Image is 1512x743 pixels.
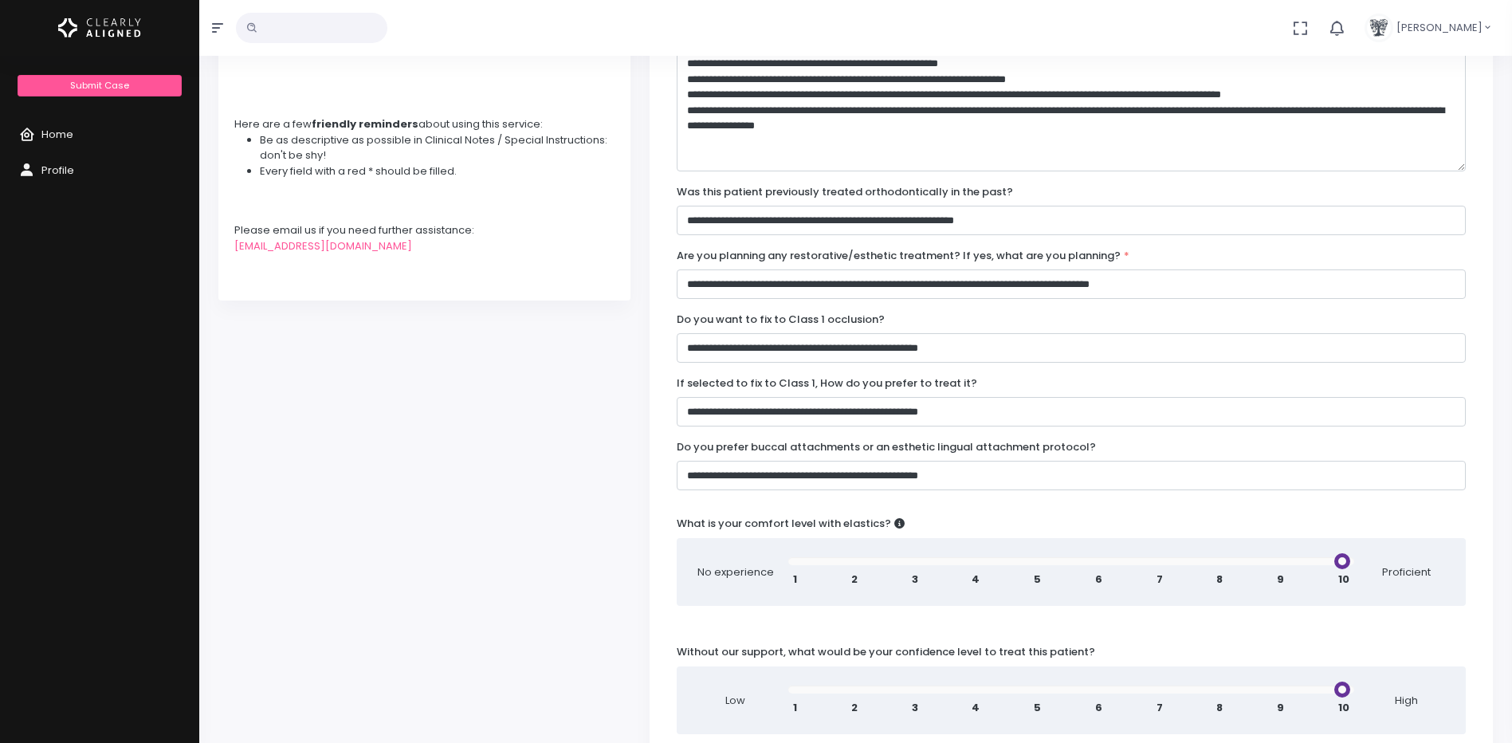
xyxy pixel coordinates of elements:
[234,238,412,254] a: [EMAIL_ADDRESS][DOMAIN_NAME]
[1157,572,1163,588] span: 7
[1396,20,1483,36] span: [PERSON_NAME]
[1216,572,1223,588] span: 8
[1338,700,1349,716] span: 10
[793,700,797,716] span: 1
[1367,564,1447,580] span: Proficient
[677,184,1013,200] label: Was this patient previously treated orthodontically in the past?
[260,163,615,179] li: Every field with a red * should be filled.
[1157,700,1163,716] span: 7
[677,644,1095,660] label: Without our support, what would be your confidence level to treat this patient?
[677,439,1096,455] label: Do you prefer buccal attachments or an esthetic lingual attachment protocol?
[677,375,977,391] label: If selected to fix to Class 1, How do you prefer to treat it?
[851,572,858,588] span: 2
[677,312,885,328] label: Do you want to fix to Class 1 occlusion?
[312,116,418,132] strong: friendly reminders
[696,564,776,580] span: No experience
[696,693,776,709] span: Low
[1095,700,1102,716] span: 6
[912,572,918,588] span: 3
[1277,700,1284,716] span: 9
[41,163,74,178] span: Profile
[70,79,129,92] span: Submit Case
[1277,572,1284,588] span: 9
[1338,572,1349,588] span: 10
[234,116,615,132] div: Here are a few about using this service:
[1367,693,1447,709] span: High
[41,127,73,142] span: Home
[58,11,141,45] img: Logo Horizontal
[793,572,797,588] span: 1
[677,516,905,532] label: What is your comfort level with elastics?
[677,248,1129,264] label: Are you planning any restorative/esthetic treatment? If yes, what are you planning?
[234,222,615,238] div: Please email us if you need further assistance:
[851,700,858,716] span: 2
[1034,572,1041,588] span: 5
[912,700,918,716] span: 3
[972,572,980,588] span: 4
[1365,14,1393,42] img: Header Avatar
[260,132,615,163] li: Be as descriptive as possible in Clinical Notes / Special Instructions: don't be shy!
[1034,700,1041,716] span: 5
[1216,700,1223,716] span: 8
[1095,572,1102,588] span: 6
[18,75,181,96] a: Submit Case
[972,700,980,716] span: 4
